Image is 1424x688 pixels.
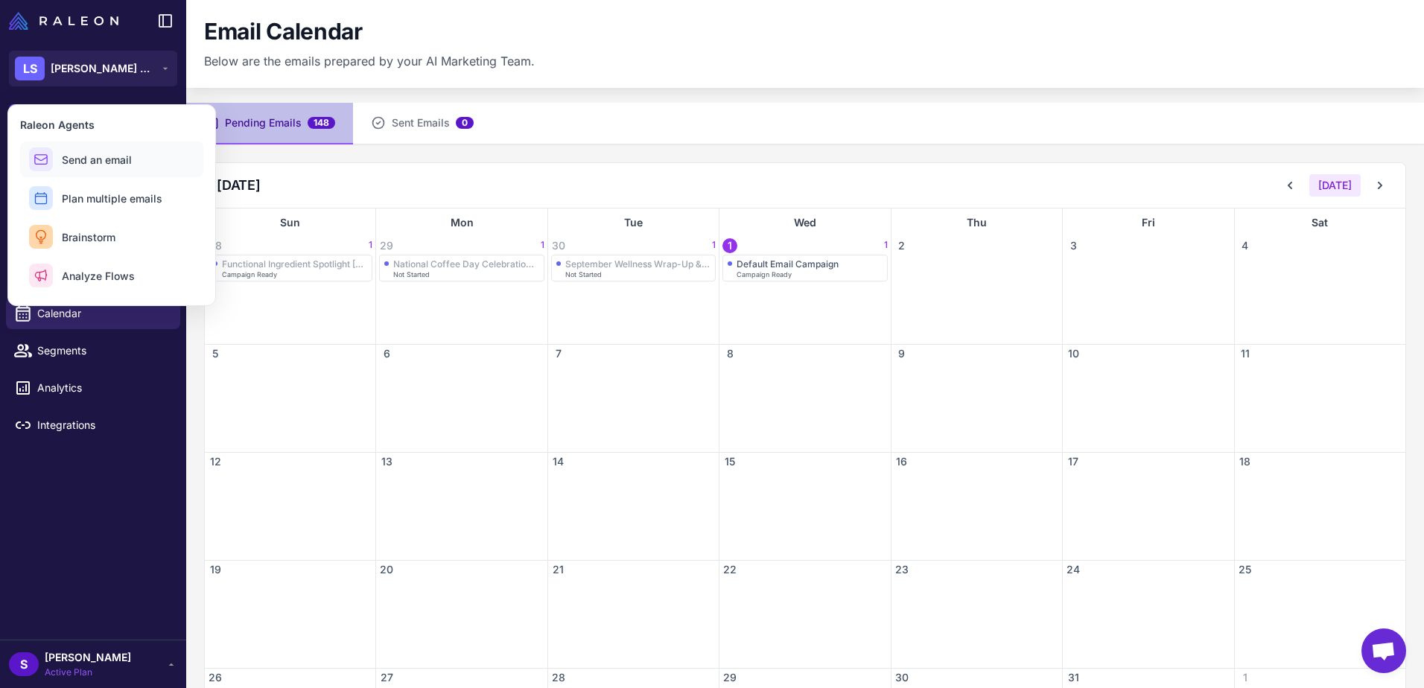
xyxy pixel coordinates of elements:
h3: Raleon Agents [20,117,203,133]
span: Analyze Flows [62,268,135,284]
span: Segments [37,343,168,359]
span: 10 [1066,346,1081,361]
div: Fri [1063,208,1233,237]
span: 21 [551,562,566,577]
div: Default Email Campaign [737,258,839,270]
p: Below are the emails prepared by your AI Marketing Team. [204,52,535,70]
div: LS [15,57,45,80]
span: 1 [1238,670,1253,685]
span: 5 [208,346,223,361]
span: 19 [208,562,223,577]
span: 20 [379,562,394,577]
span: 6 [379,346,394,361]
div: Open chat [1361,628,1406,673]
span: Analytics [37,380,168,396]
span: 28 [551,670,566,685]
button: LS[PERSON_NAME] Superfood [9,51,177,86]
span: Campaign Ready [737,271,792,278]
span: Send an email [62,152,132,168]
a: Integrations [6,410,180,441]
span: Brainstorm [62,229,115,245]
span: 1 [722,238,737,253]
span: 18 [1238,454,1253,469]
span: 8 [722,346,737,361]
button: Send an email [20,141,203,177]
span: 29 [722,670,737,685]
a: Analytics [6,372,180,404]
button: Plan multiple emails [20,180,203,216]
span: 14 [551,454,566,469]
div: Functional Ingredient Spotlight [DATE] [222,258,367,270]
span: 9 [894,346,909,361]
span: Calendar [37,305,168,322]
span: 7 [551,346,566,361]
div: September Wellness Wrap-Up & October Preview [565,258,711,270]
a: Chats [6,149,180,180]
span: 11 [1238,346,1253,361]
div: National Coffee Day Celebration Sale [393,258,538,270]
a: Knowledge [6,186,180,217]
span: [PERSON_NAME] Superfood [51,60,155,77]
div: Sat [1235,208,1405,237]
span: [PERSON_NAME] [45,649,131,666]
span: Not Started [393,271,430,278]
span: 12 [208,454,223,469]
span: 24 [1066,562,1081,577]
button: Pending Emails148 [186,103,353,144]
div: Sun [205,208,375,237]
span: 27 [379,670,394,685]
h2: [DATE] [217,175,261,195]
span: Not Started [565,271,602,278]
span: 4 [1238,238,1253,253]
span: Campaign Ready [222,271,277,278]
button: Sent Emails0 [353,103,492,144]
span: 23 [894,562,909,577]
span: 31 [1066,670,1081,685]
a: Segments [6,335,180,366]
span: 0 [456,117,474,129]
span: 15 [722,454,737,469]
span: 2 [894,238,909,253]
span: 16 [894,454,909,469]
a: Campaigns [6,261,180,292]
div: Tue [548,208,719,237]
span: 30 [551,238,566,253]
span: 1 [712,238,716,253]
span: 148 [308,117,335,129]
a: Raleon Logo [9,12,124,30]
div: Mon [376,208,547,237]
span: 13 [379,454,394,469]
span: Integrations [37,417,168,433]
h1: Email Calendar [204,18,363,46]
span: 1 [369,238,372,253]
button: Analyze Flows [20,258,203,293]
span: Plan multiple emails [62,191,162,206]
span: 1 [541,238,544,253]
span: 25 [1238,562,1253,577]
span: 3 [1066,238,1081,253]
div: Wed [719,208,890,237]
span: 22 [722,562,737,577]
button: Brainstorm [20,219,203,255]
span: 17 [1066,454,1081,469]
span: 26 [208,670,223,685]
img: Raleon Logo [9,12,118,30]
span: 1 [884,238,888,253]
a: Calendar [6,298,180,329]
div: Thu [891,208,1062,237]
span: 29 [379,238,394,253]
span: 30 [894,670,909,685]
span: Active Plan [45,666,131,679]
a: Email Design [6,223,180,255]
button: [DATE] [1309,174,1361,197]
div: S [9,652,39,676]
